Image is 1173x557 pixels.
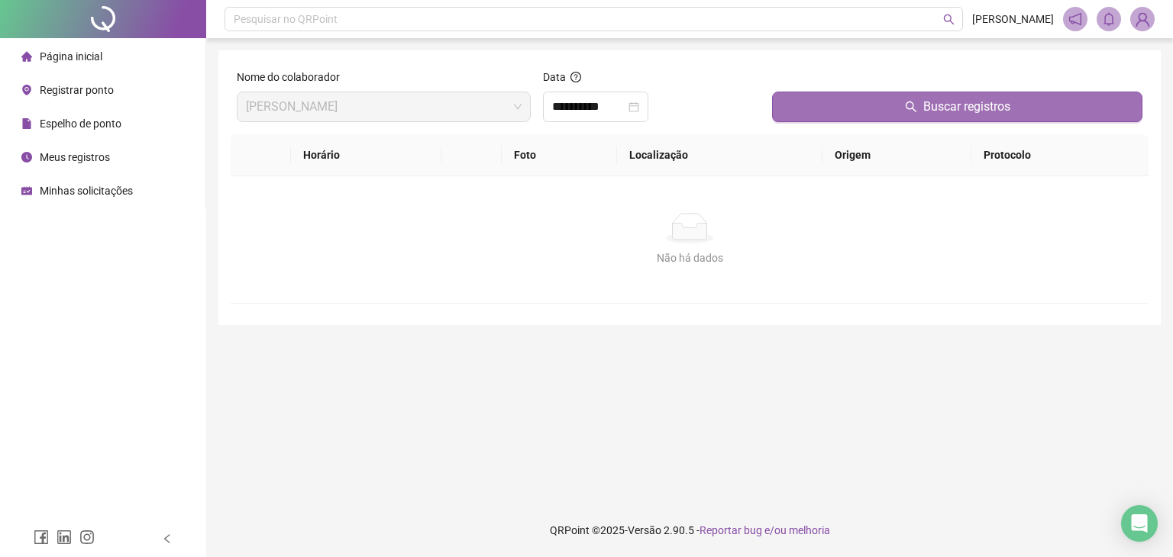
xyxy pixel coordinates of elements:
span: left [162,533,173,544]
th: Origem [822,134,971,176]
span: Minhas solicitações [40,185,133,197]
span: Meus registros [40,151,110,163]
span: linkedin [57,530,72,545]
th: Protocolo [971,134,1149,176]
footer: QRPoint © 2025 - 2.90.5 - [206,504,1173,557]
span: bell [1102,12,1116,26]
span: search [905,101,917,113]
th: Foto [502,134,617,176]
label: Nome do colaborador [237,69,350,85]
span: Data [543,71,566,83]
span: facebook [34,530,49,545]
span: Espelho de ponto [40,118,121,130]
span: Registrar ponto [40,84,114,96]
span: instagram [79,530,95,545]
th: Localização [617,134,822,176]
th: Horário [291,134,441,176]
img: 89263 [1131,8,1154,31]
span: clock-circle [21,152,32,163]
span: search [943,14,955,25]
span: environment [21,85,32,95]
span: question-circle [570,72,581,82]
span: Buscar registros [923,98,1010,116]
span: Página inicial [40,50,102,63]
span: home [21,51,32,62]
span: schedule [21,185,32,196]
span: file [21,118,32,129]
span: notification [1068,12,1082,26]
button: Buscar registros [772,92,1142,122]
div: Open Intercom Messenger [1121,505,1158,542]
span: [PERSON_NAME] [972,11,1054,27]
span: Reportar bug e/ou melhoria [700,524,830,536]
div: Não há dados [249,250,1130,266]
span: Versão [628,524,661,536]
span: FRANCISCO KOSI HELENA [246,92,522,121]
